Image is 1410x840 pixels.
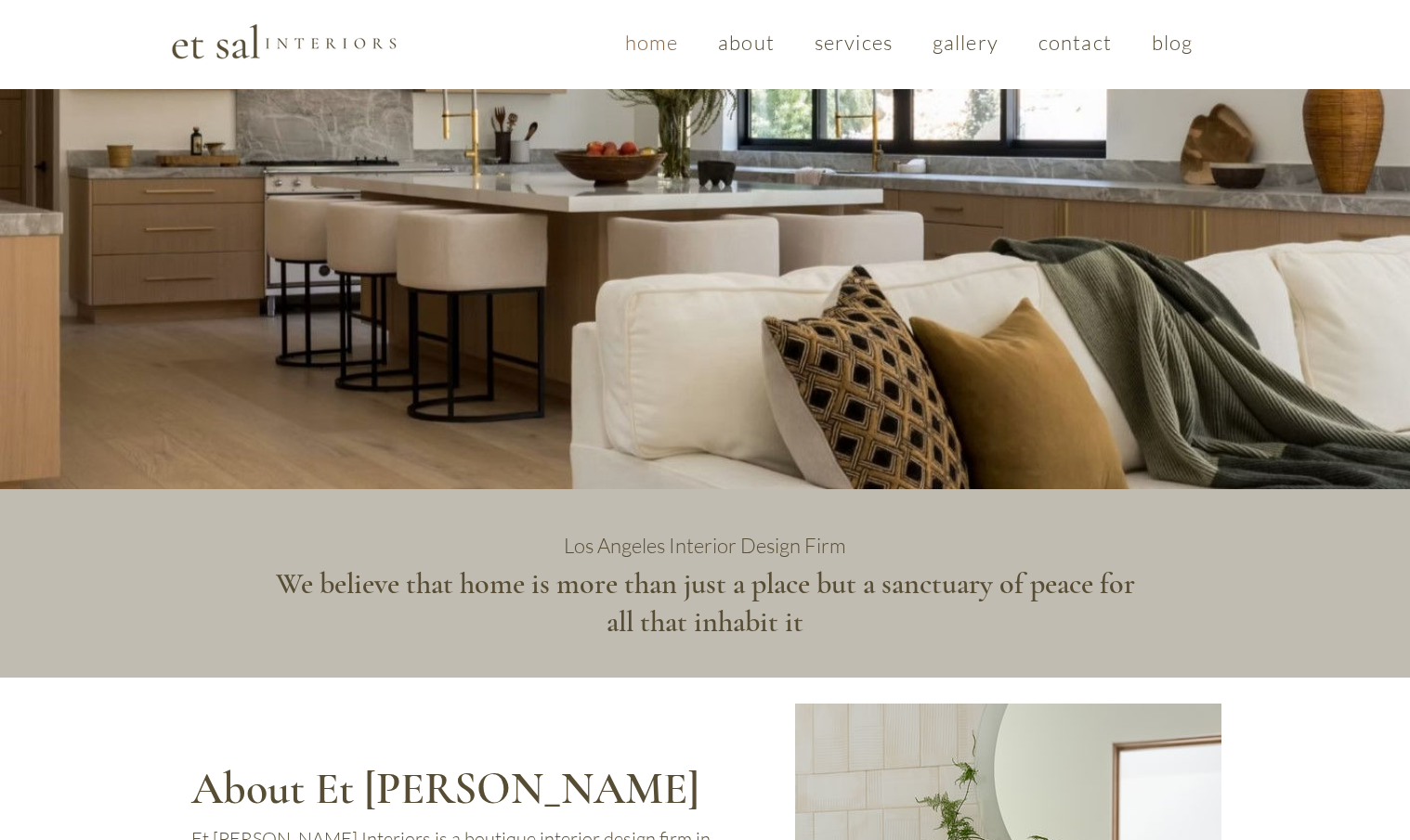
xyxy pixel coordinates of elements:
nav: Site [608,20,1209,64]
a: about [702,20,791,64]
img: Et Sal Logo [170,22,398,60]
span: home [625,30,678,55]
span: Los Angeles Interior Design Firm [564,533,846,558]
a: home [608,20,695,64]
a: contact [1022,20,1128,64]
span: blog [1152,30,1193,55]
span: contact [1038,30,1112,55]
span: about [718,30,775,55]
a: gallery [916,20,1014,64]
a: blog [1135,20,1209,64]
span: About Et [PERSON_NAME] [191,762,699,816]
span: services [815,30,893,55]
span: We believe that home is more than just a place but a sanctuary of peace for all that inhabit it [276,565,1135,639]
a: services [798,20,908,64]
span: gallery [933,30,999,55]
